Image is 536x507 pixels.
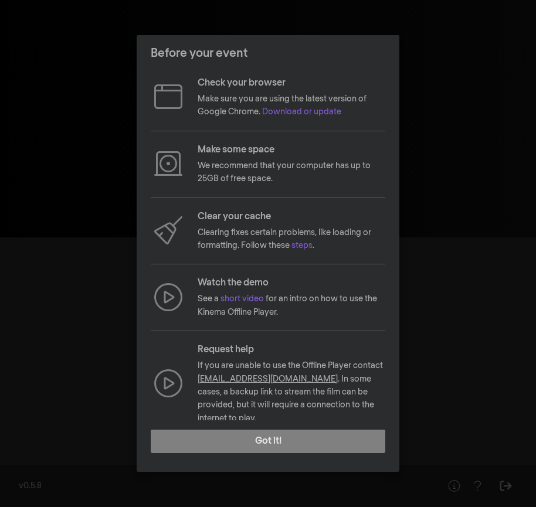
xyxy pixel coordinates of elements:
p: Check your browser [198,76,385,90]
p: If you are unable to use the Offline Player contact . In some cases, a backup link to stream the ... [198,359,385,425]
a: short video [220,295,264,303]
p: Clearing fixes certain problems, like loading or formatting. Follow these . [198,226,385,253]
p: Watch the demo [198,276,385,290]
p: See a for an intro on how to use the Kinema Offline Player. [198,292,385,319]
p: Make some space [198,143,385,157]
p: We recommend that your computer has up to 25GB of free space. [198,159,385,186]
a: Download or update [262,108,341,116]
button: Got it! [151,430,385,453]
p: Make sure you are using the latest version of Google Chrome. [198,93,385,119]
p: Clear your cache [198,210,385,224]
p: Request help [198,343,385,357]
header: Before your event [137,35,399,72]
a: [EMAIL_ADDRESS][DOMAIN_NAME] [198,375,338,383]
a: steps [291,241,313,250]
